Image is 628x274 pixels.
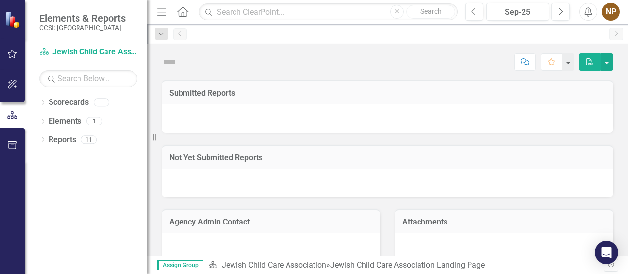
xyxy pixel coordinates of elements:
[49,97,89,108] a: Scorecards
[49,134,76,146] a: Reports
[402,218,606,226] h3: Attachments
[39,12,126,24] span: Elements & Reports
[208,260,604,271] div: »
[169,89,606,98] h3: Submitted Reports
[81,135,97,144] div: 11
[39,70,137,87] input: Search Below...
[486,3,549,21] button: Sep-25
[49,116,81,127] a: Elements
[330,260,485,270] div: Jewish Child Care Association Landing Page
[490,6,546,18] div: Sep-25
[169,218,373,226] h3: Agency Admin Contact
[157,260,203,270] span: Assign Group
[39,47,137,58] a: Jewish Child Care Association
[406,5,455,19] button: Search
[595,241,618,264] div: Open Intercom Messenger
[5,11,22,28] img: ClearPoint Strategy
[420,7,442,15] span: Search
[222,260,326,270] a: Jewish Child Care Association
[39,24,126,32] small: CCSI: [GEOGRAPHIC_DATA]
[602,3,620,21] button: NP
[86,117,102,125] div: 1
[162,54,178,70] img: Not Defined
[199,3,458,21] input: Search ClearPoint...
[169,153,606,162] h3: Not Yet Submitted Reports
